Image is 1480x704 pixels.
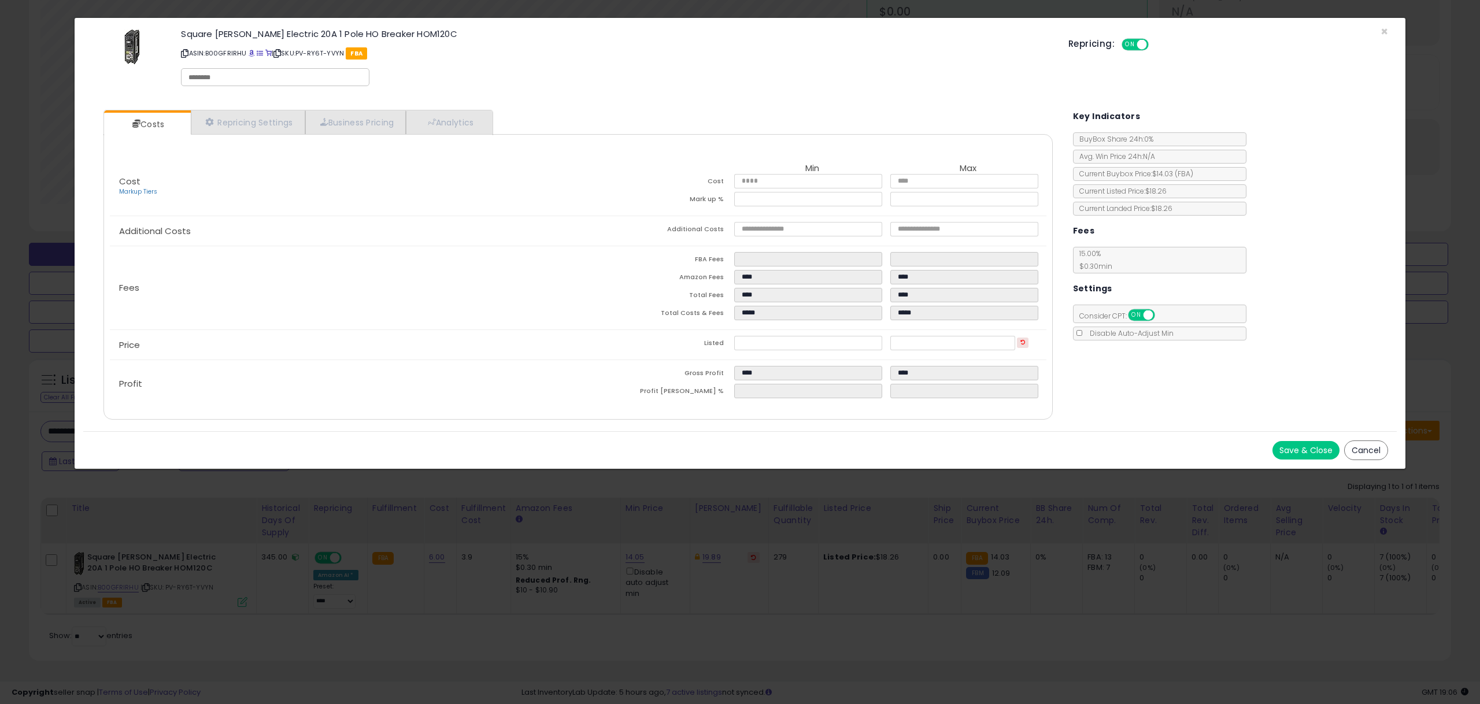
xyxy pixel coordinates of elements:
[249,49,255,58] a: BuyBox page
[1152,169,1193,179] span: $14.03
[181,44,1051,62] p: ASIN: B00GFRIRHU | SKU: PV-RY6T-YVYN
[346,47,367,60] span: FBA
[1175,169,1193,179] span: ( FBA )
[305,110,406,134] a: Business Pricing
[110,177,578,197] p: Cost
[1074,169,1193,179] span: Current Buybox Price:
[110,283,578,292] p: Fees
[1084,328,1174,338] span: Disable Auto-Adjust Min
[578,384,734,402] td: Profit [PERSON_NAME] %
[1073,224,1095,238] h5: Fees
[578,366,734,384] td: Gross Profit
[104,113,190,136] a: Costs
[578,336,734,354] td: Listed
[1153,310,1171,320] span: OFF
[124,29,140,64] img: 41pj2Qr2WPL._SL60_.jpg
[181,29,1051,38] h3: Square [PERSON_NAME] Electric 20A 1 Pole HO Breaker HOM120C
[265,49,272,58] a: Your listing only
[1123,40,1137,50] span: ON
[119,187,157,196] a: Markup Tiers
[1074,186,1167,196] span: Current Listed Price: $18.26
[578,270,734,288] td: Amazon Fees
[1074,249,1112,271] span: 15.00 %
[1074,261,1112,271] span: $0.30 min
[110,227,578,236] p: Additional Costs
[578,306,734,324] td: Total Costs & Fees
[1074,203,1172,213] span: Current Landed Price: $18.26
[1074,134,1153,144] span: BuyBox Share 24h: 0%
[1381,23,1388,40] span: ×
[1344,440,1388,460] button: Cancel
[257,49,263,58] a: All offer listings
[578,222,734,240] td: Additional Costs
[578,288,734,306] td: Total Fees
[110,340,578,350] p: Price
[578,174,734,192] td: Cost
[110,379,578,388] p: Profit
[1068,39,1115,49] h5: Repricing:
[191,110,305,134] a: Repricing Settings
[1129,310,1144,320] span: ON
[890,164,1046,174] th: Max
[578,192,734,210] td: Mark up %
[1074,151,1155,161] span: Avg. Win Price 24h: N/A
[1074,311,1170,321] span: Consider CPT:
[406,110,491,134] a: Analytics
[578,252,734,270] td: FBA Fees
[1147,40,1165,50] span: OFF
[1073,281,1112,296] h5: Settings
[1073,109,1141,124] h5: Key Indicators
[734,164,890,174] th: Min
[1272,441,1340,460] button: Save & Close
